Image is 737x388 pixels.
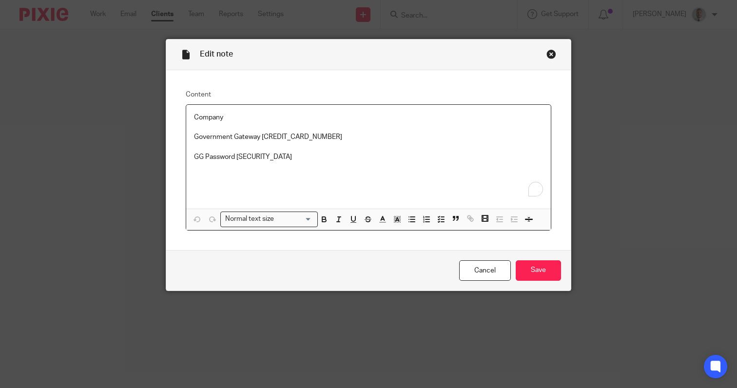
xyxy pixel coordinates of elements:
div: To enrich screen reader interactions, please activate Accessibility in Grammarly extension settings [186,105,551,209]
p: Company [194,113,543,122]
div: Search for option [220,212,318,227]
label: Content [186,90,551,99]
input: Save [516,260,561,281]
p: Government Gateway [CREDIT_CARD_NUMBER] [194,132,543,142]
a: Cancel [459,260,511,281]
div: Close this dialog window [546,49,556,59]
span: Normal text size [223,214,276,224]
span: Edit note [200,50,233,58]
p: GG Password [SECURITY_DATA] [194,152,543,162]
input: Search for option [277,214,312,224]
